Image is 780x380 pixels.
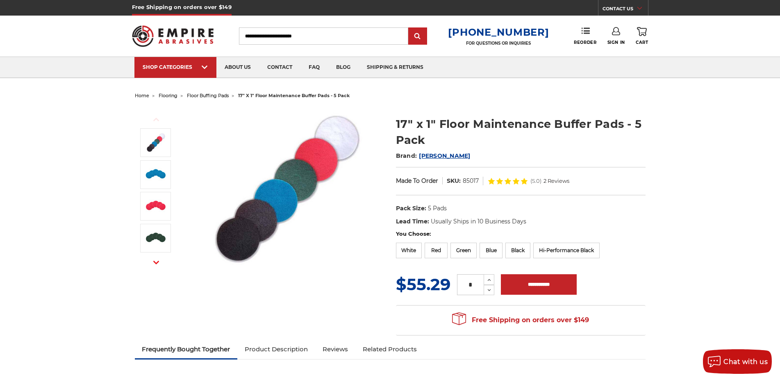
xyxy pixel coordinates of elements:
button: Chat with us [703,349,772,374]
a: CONTACT US [603,4,648,16]
span: Reorder [574,40,596,45]
img: Empire Abrasives [132,20,214,52]
img: 17" Floor Maintenance Buffer Pads - 5 Pack [205,107,369,271]
a: shipping & returns [359,57,432,78]
a: blog [328,57,359,78]
h1: 17" x 1" Floor Maintenance Buffer Pads - 5 Pack [396,116,646,148]
dd: Usually Ships in 10 Business Days [431,217,526,226]
span: Sign In [607,40,625,45]
span: Chat with us [723,358,768,366]
a: flooring [159,93,177,98]
dd: 85017 [463,177,479,185]
a: [PERSON_NAME] [419,152,470,159]
span: (5.0) [530,178,541,184]
a: contact [259,57,300,78]
p: FOR QUESTIONS OR INQUIRIES [448,41,549,46]
img: 17" Red Floor Maintenance Buffer Pads - 5 Pack [146,196,166,216]
dd: 5 Pads [428,204,447,213]
span: Made To Order [396,177,438,184]
dt: Pack Size: [396,204,426,213]
button: Next [146,254,166,271]
label: You Choose: [396,230,646,238]
div: SHOP CATEGORIES [143,64,208,70]
a: Reorder [574,27,596,45]
span: $55.29 [396,274,450,294]
a: Cart [636,27,648,45]
dt: Lead Time: [396,217,429,226]
span: Cart [636,40,648,45]
button: Previous [146,111,166,128]
a: Product Description [237,340,315,358]
a: Frequently Bought Together [135,340,238,358]
span: 17" x 1" floor maintenance buffer pads - 5 pack [238,93,350,98]
img: 17" Blue Floor Maintenance Buffer Pads - 5 Pack [146,164,166,185]
dt: SKU: [447,177,461,185]
a: [PHONE_NUMBER] [448,26,549,38]
input: Submit [409,28,426,45]
span: 2 Reviews [543,178,569,184]
a: home [135,93,149,98]
a: faq [300,57,328,78]
img: 17" Green Floor Maintenance Buffer Pads - 5 Pack [146,228,166,248]
a: about us [216,57,259,78]
span: Free Shipping on orders over $149 [452,312,589,328]
a: Related Products [355,340,424,358]
img: 17" Floor Maintenance Buffer Pads - 5 Pack [146,132,166,153]
a: Reviews [315,340,355,358]
span: Brand: [396,152,417,159]
a: floor buffing pads [187,93,229,98]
